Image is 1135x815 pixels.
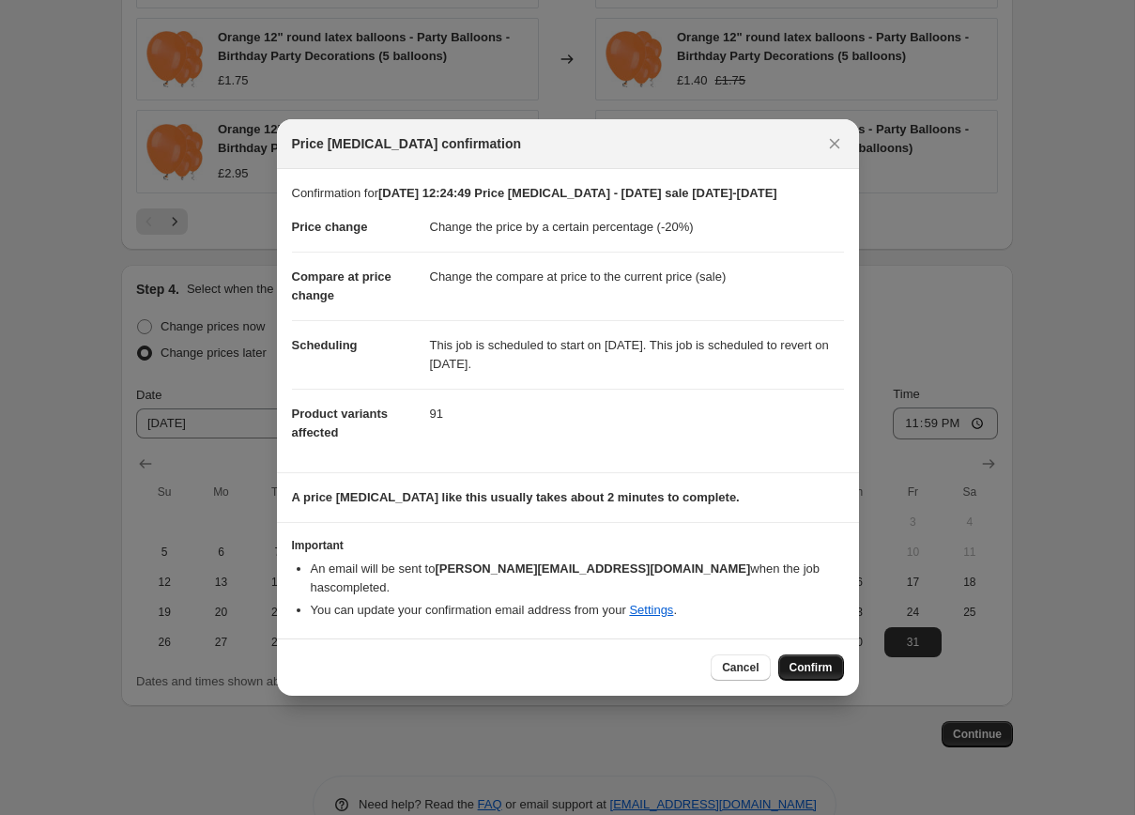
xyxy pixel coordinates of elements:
[430,320,844,389] dd: This job is scheduled to start on [DATE]. This job is scheduled to revert on [DATE].
[292,134,522,153] span: Price [MEDICAL_DATA] confirmation
[292,269,391,302] span: Compare at price change
[292,407,389,439] span: Product variants affected
[292,490,740,504] b: A price [MEDICAL_DATA] like this usually takes about 2 minutes to complete.
[430,389,844,438] dd: 91
[378,186,777,200] b: [DATE] 12:24:49 Price [MEDICAL_DATA] - [DATE] sale [DATE]-[DATE]
[790,660,833,675] span: Confirm
[311,601,844,620] li: You can update your confirmation email address from your .
[435,561,750,576] b: [PERSON_NAME][EMAIL_ADDRESS][DOMAIN_NAME]
[311,560,844,597] li: An email will be sent to when the job has completed .
[711,654,770,681] button: Cancel
[430,252,844,301] dd: Change the compare at price to the current price (sale)
[629,603,673,617] a: Settings
[430,203,844,252] dd: Change the price by a certain percentage (-20%)
[722,660,759,675] span: Cancel
[292,220,368,234] span: Price change
[778,654,844,681] button: Confirm
[292,184,844,203] p: Confirmation for
[292,538,844,553] h3: Important
[821,131,848,157] button: Close
[292,338,358,352] span: Scheduling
